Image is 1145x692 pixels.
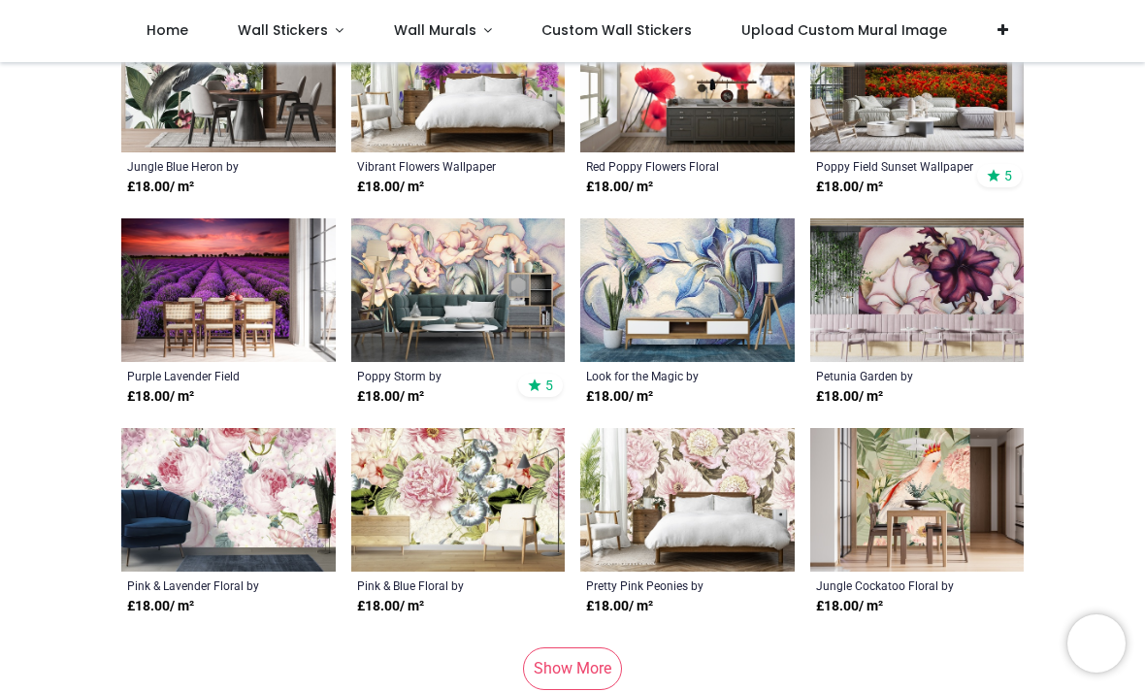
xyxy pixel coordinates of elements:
span: 5 [1004,167,1012,184]
img: Jungle Blue Heron Wall Mural by Uta Naumann [121,10,336,153]
img: Look for the Magic Wall Mural by Jody Bergsma [580,218,795,362]
strong: £ 18.00 / m² [357,178,424,197]
a: Jungle Blue Heron by [PERSON_NAME] [127,158,289,174]
a: Show More [523,647,622,690]
a: Petunia Garden by [PERSON_NAME] [816,368,978,383]
a: Look for the Magic by [PERSON_NAME] [586,368,748,383]
strong: £ 18.00 / m² [816,178,883,197]
span: Wall Stickers [238,20,328,40]
img: Poppy Field Sunset Wall Mural Wallpaper [810,10,1025,153]
img: Vibrant Flowers Wall Mural Wallpaper [351,10,566,153]
strong: £ 18.00 / m² [127,178,194,197]
span: Wall Murals [394,20,476,40]
strong: £ 18.00 / m² [127,597,194,616]
a: Pink & Lavender Floral by [PERSON_NAME] [127,577,289,593]
strong: £ 18.00 / m² [816,387,883,407]
a: Pretty Pink Peonies by [PERSON_NAME] [586,577,748,593]
span: Home [147,20,188,40]
img: Purple Lavender Field Wall Mural Wallpaper [121,218,336,362]
img: Jungle Cockatoo Floral Wall Mural by Uta Naumann [810,428,1025,572]
a: Red Poppy Flowers Floral Wallpaper [586,158,748,174]
img: Red Poppy Flowers Floral Wall Mural Wallpaper [580,10,795,153]
strong: £ 18.00 / m² [586,387,653,407]
span: Upload Custom Mural Image [741,20,947,40]
a: Pink & Blue Floral by [PERSON_NAME] [357,577,519,593]
iframe: Brevo live chat [1067,614,1126,673]
img: Pretty Pink Peonies Wall Mural by Uta Naumann [580,428,795,572]
span: 5 [545,377,553,394]
img: Pink & Blue Floral Wall Mural by Uta Naumann [351,428,566,572]
img: Poppy Storm Wall Mural by Jody Bergsma [351,218,566,362]
a: Poppy Field Sunset Wallpaper [816,158,978,174]
a: Jungle Cockatoo Floral by [PERSON_NAME] [816,577,978,593]
strong: £ 18.00 / m² [586,178,653,197]
img: Petunia Garden Wall Mural by Jody Bergsma [810,218,1025,362]
strong: £ 18.00 / m² [357,597,424,616]
strong: £ 18.00 / m² [586,597,653,616]
strong: £ 18.00 / m² [357,387,424,407]
a: Vibrant Flowers Wallpaper [357,158,519,174]
strong: £ 18.00 / m² [816,597,883,616]
span: Custom Wall Stickers [541,20,692,40]
strong: £ 18.00 / m² [127,387,194,407]
a: Poppy Storm by [PERSON_NAME] [357,368,519,383]
a: Purple Lavender Field Wallpaper [127,368,289,383]
img: Pink & Lavender Floral Wall Mural by Uta Naumann [121,428,336,572]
